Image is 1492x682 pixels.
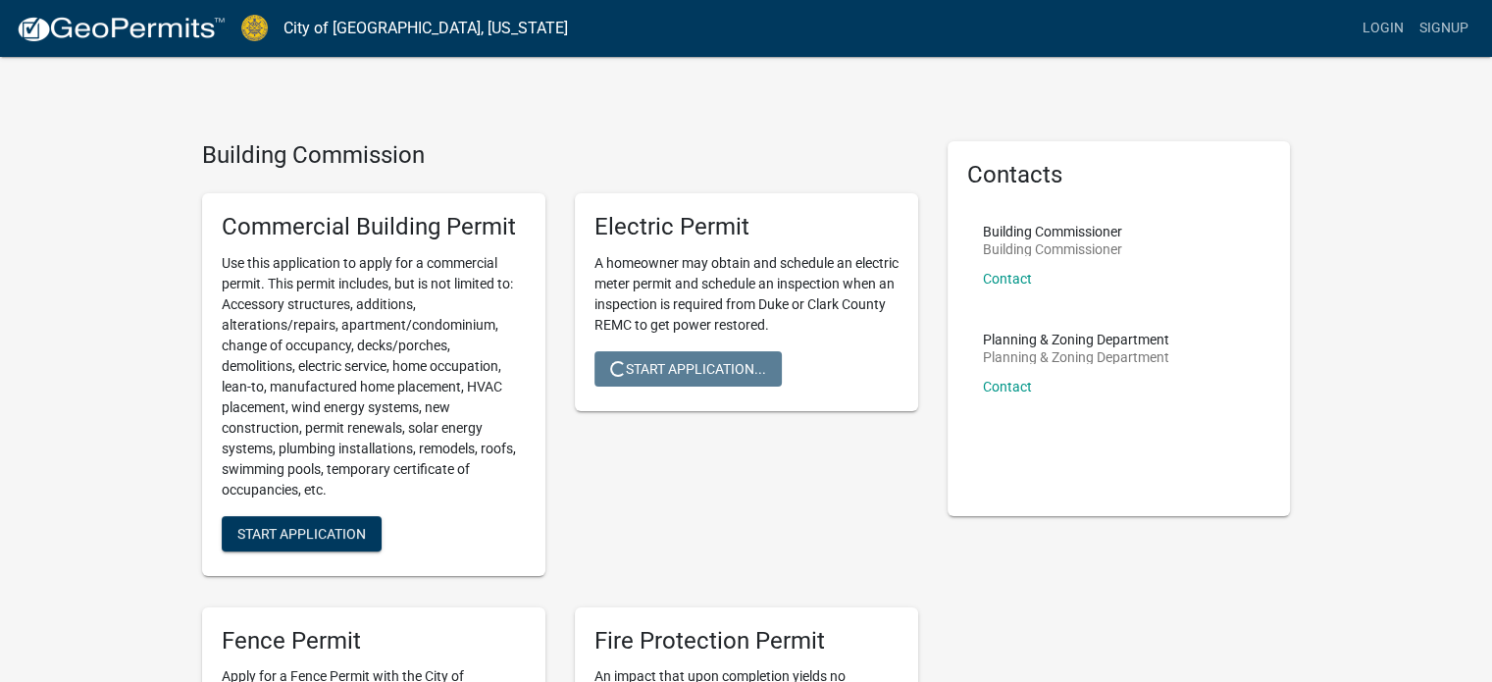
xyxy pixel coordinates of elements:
a: City of [GEOGRAPHIC_DATA], [US_STATE] [283,12,568,45]
a: Contact [983,271,1032,287]
p: Building Commissioner [983,225,1122,238]
a: Signup [1412,10,1476,47]
img: City of Jeffersonville, Indiana [241,15,268,41]
a: Login [1355,10,1412,47]
h5: Fire Protection Permit [594,627,899,656]
p: Planning & Zoning Department [983,333,1169,346]
h5: Commercial Building Permit [222,213,526,241]
p: Building Commissioner [983,242,1122,256]
h5: Fence Permit [222,627,526,656]
h5: Contacts [967,161,1271,189]
a: Contact [983,379,1032,394]
p: Use this application to apply for a commercial permit. This permit includes, but is not limited t... [222,253,526,500]
span: Start Application... [610,360,766,376]
p: A homeowner may obtain and schedule an electric meter permit and schedule an inspection when an i... [594,253,899,336]
h4: Building Commission [202,141,918,170]
button: Start Application [222,516,382,551]
span: Start Application [237,525,366,541]
p: Planning & Zoning Department [983,350,1169,364]
h5: Electric Permit [594,213,899,241]
button: Start Application... [594,351,782,387]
